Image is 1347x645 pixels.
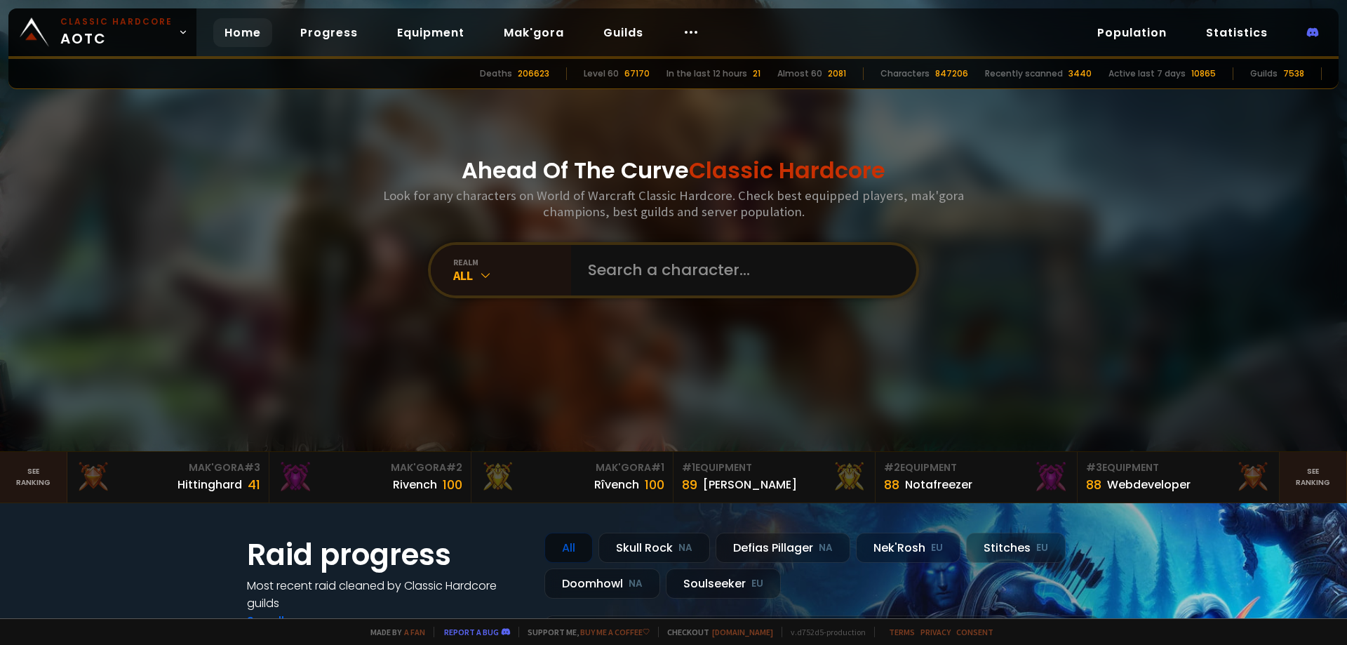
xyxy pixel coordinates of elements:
a: Classic HardcoreAOTC [8,8,196,56]
div: Doomhowl [544,568,660,599]
a: #1Equipment89[PERSON_NAME] [673,452,876,503]
div: [PERSON_NAME] [703,476,797,493]
div: 206623 [518,67,549,80]
div: Rivench [393,476,437,493]
small: NA [629,577,643,591]
div: Equipment [682,460,866,475]
div: 100 [645,475,664,494]
small: EU [1036,541,1048,555]
span: # 2 [446,460,462,474]
h4: Most recent raid cleaned by Classic Hardcore guilds [247,577,528,612]
a: Terms [889,627,915,637]
div: 41 [248,475,260,494]
div: 7538 [1283,67,1304,80]
div: Defias Pillager [716,533,850,563]
div: Guilds [1250,67,1278,80]
span: AOTC [60,15,173,49]
div: 3440 [1068,67,1092,80]
div: Mak'Gora [76,460,260,475]
div: Deaths [480,67,512,80]
span: Made by [362,627,425,637]
div: 21 [753,67,760,80]
input: Search a character... [579,245,899,295]
div: 88 [884,475,899,494]
a: Privacy [920,627,951,637]
a: See all progress [247,613,338,629]
a: Population [1086,18,1178,47]
span: Classic Hardcore [689,154,885,186]
span: # 2 [884,460,900,474]
div: Equipment [1086,460,1271,475]
div: Skull Rock [598,533,710,563]
a: Equipment [386,18,476,47]
div: In the last 12 hours [666,67,747,80]
a: Consent [956,627,993,637]
a: Guilds [592,18,655,47]
div: Recently scanned [985,67,1063,80]
h1: Ahead Of The Curve [462,154,885,187]
div: Nek'Rosh [856,533,960,563]
a: Buy me a coffee [580,627,650,637]
div: Rîvench [594,476,639,493]
div: Mak'Gora [278,460,462,475]
div: Soulseeker [666,568,781,599]
small: EU [751,577,763,591]
a: Mak'Gora#3Hittinghard41 [67,452,269,503]
div: Level 60 [584,67,619,80]
span: # 1 [651,460,664,474]
span: Support me, [518,627,650,637]
a: Progress [289,18,369,47]
a: #2Equipment88Notafreezer [876,452,1078,503]
span: # 1 [682,460,695,474]
div: 89 [682,475,697,494]
div: Hittinghard [177,476,242,493]
a: Seeranking [1280,452,1347,503]
div: All [453,267,571,284]
div: Active last 7 days [1108,67,1186,80]
div: All [544,533,593,563]
span: # 3 [244,460,260,474]
a: Mak'gora [492,18,575,47]
a: Statistics [1195,18,1279,47]
div: 2081 [828,67,846,80]
h3: Look for any characters on World of Warcraft Classic Hardcore. Check best equipped players, mak'g... [377,187,970,220]
div: 100 [443,475,462,494]
span: # 3 [1086,460,1102,474]
a: Report a bug [444,627,499,637]
a: Home [213,18,272,47]
div: 10865 [1191,67,1216,80]
div: Almost 60 [777,67,822,80]
a: Mak'Gora#1Rîvench100 [471,452,673,503]
div: Webdeveloper [1107,476,1191,493]
small: NA [819,541,833,555]
a: Mak'Gora#2Rivench100 [269,452,471,503]
div: 88 [1086,475,1101,494]
a: [DOMAIN_NAME] [712,627,773,637]
a: a fan [404,627,425,637]
div: 67170 [624,67,650,80]
div: realm [453,257,571,267]
div: Mak'Gora [480,460,664,475]
a: #3Equipment88Webdeveloper [1078,452,1280,503]
small: Classic Hardcore [60,15,173,28]
small: NA [678,541,692,555]
div: Equipment [884,460,1068,475]
div: Characters [880,67,930,80]
div: Notafreezer [905,476,972,493]
div: 847206 [935,67,968,80]
small: EU [931,541,943,555]
h1: Raid progress [247,533,528,577]
span: Checkout [658,627,773,637]
div: Stitches [966,533,1066,563]
span: v. d752d5 - production [782,627,866,637]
